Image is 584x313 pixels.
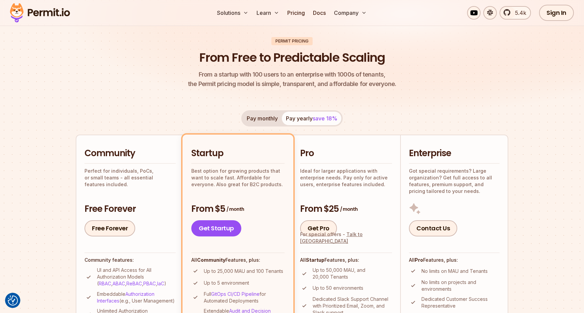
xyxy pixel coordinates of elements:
a: Free Forever [84,220,135,236]
img: Permit logo [7,1,73,24]
strong: Community [197,257,225,263]
p: Up to 50,000 MAU, and 20,000 Tenants [313,267,392,280]
a: Docs [310,6,328,20]
p: the Permit pricing model is simple, transparent, and affordable for everyone. [188,70,396,89]
p: Embeddable (e.g., User Management) [97,291,176,304]
a: GitOps CI/CD Pipeline [211,291,260,297]
h4: All Features, plus: [191,257,285,263]
a: 5.4k [500,6,531,20]
h4: All Features, plus: [409,257,500,263]
a: Get Pro [300,220,337,236]
a: Contact Us [409,220,457,236]
button: Company [331,6,369,20]
p: Best option for growing products that want to scale fast. Affordable for everyone. Also great for... [191,168,285,188]
span: 5.4k [511,9,526,17]
p: Full for Automated Deployments [204,291,285,304]
h3: From $25 [300,203,392,215]
a: Get Startup [191,220,241,236]
h2: Pro [300,147,392,160]
span: / month [226,206,244,212]
a: ABAC [113,281,125,286]
img: Revisit consent button [8,295,18,306]
p: Up to 25,000 MAU and 100 Tenants [204,268,283,275]
a: Sign In [539,5,574,21]
p: Up to 5 environment [204,280,249,286]
p: Dedicated Customer Success Representative [421,296,500,309]
a: IaC [157,281,164,286]
span: From a startup with 100 users to an enterprise with 1000s of tenants, [188,70,396,79]
a: PBAC [143,281,156,286]
p: No limits on MAU and Tenants [421,268,488,275]
button: Solutions [214,6,251,20]
p: Got special requirements? Large organization? Get full access to all features, premium support, a... [409,168,500,195]
h3: From $5 [191,203,285,215]
p: UI and API Access for All Authorization Models ( , , , , ) [97,267,176,287]
h2: Enterprise [409,147,500,160]
a: Pricing [285,6,308,20]
p: Perfect for individuals, PoCs, or small teams - all essential features included. [84,168,176,188]
a: ReBAC [126,281,142,286]
button: Pay monthly [243,112,282,125]
button: Consent Preferences [8,295,18,306]
h4: All Features, plus: [300,257,392,263]
button: Learn [254,6,282,20]
p: Ideal for larger applications with enterprise needs. Pay only for active users, enterprise featur... [300,168,392,188]
a: Authorization Interfaces [97,291,154,304]
h3: Free Forever [84,203,176,215]
div: Permit Pricing [271,37,313,45]
h1: From Free to Predictable Scaling [199,49,385,66]
a: RBAC [99,281,111,286]
h2: Startup [191,147,285,160]
h2: Community [84,147,176,160]
p: No limits on projects and environments [421,279,500,292]
h4: Community features: [84,257,176,263]
strong: Pro [415,257,423,263]
div: For special offers - [300,231,392,245]
p: Up to 50 environments [313,285,363,291]
strong: Startup [306,257,324,263]
span: / month [340,206,358,212]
